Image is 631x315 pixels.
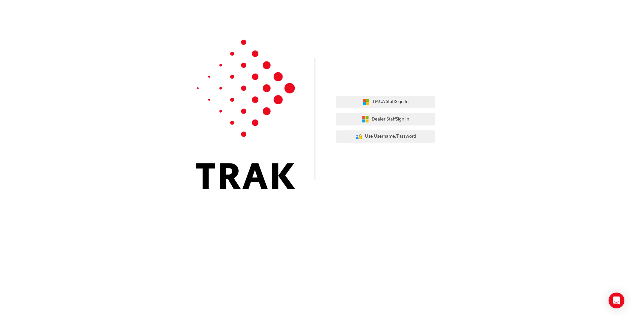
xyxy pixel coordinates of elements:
div: Open Intercom Messenger [609,293,624,308]
button: Dealer StaffSign In [336,113,435,125]
span: Use Username/Password [365,133,416,140]
button: TMCA StaffSign In [336,96,435,108]
span: TMCA Staff Sign In [372,98,409,106]
img: Trak [196,40,295,189]
button: Use Username/Password [336,130,435,143]
span: Dealer Staff Sign In [372,116,409,123]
